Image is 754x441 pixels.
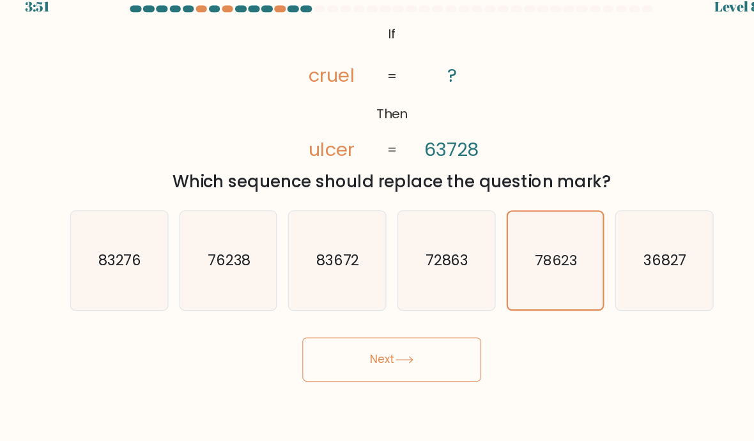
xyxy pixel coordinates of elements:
div: Level 8 [677,15,718,35]
tspan: If [374,42,381,59]
text: 36827 [612,251,652,270]
tspan: cruel [300,77,342,100]
button: Next [294,332,460,373]
text: 78623 [510,251,550,270]
tspan: 63728 [407,146,459,169]
tspan: Then [363,116,392,133]
div: Which sequence should replace the question mark? [86,176,668,199]
text: 72863 [408,251,449,270]
div: 3:51 [36,15,59,35]
tspan: ulcer [300,146,342,169]
tspan: = [373,81,381,98]
text: 83276 [104,251,144,270]
tspan: ? [428,77,437,100]
svg: @import url('[URL][DOMAIN_NAME]); [270,38,484,171]
text: 76238 [206,251,246,270]
tspan: = [373,149,381,166]
text: 83672 [307,251,348,270]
